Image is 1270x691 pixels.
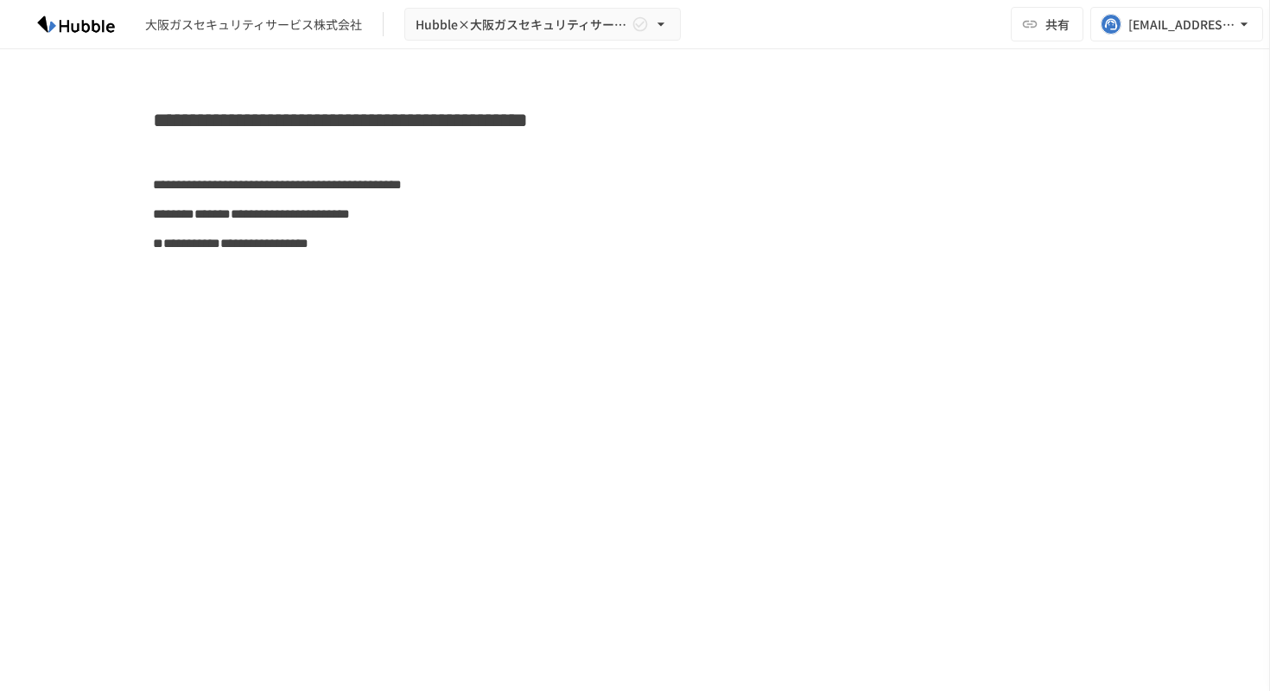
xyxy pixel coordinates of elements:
[145,16,362,34] div: 大阪ガスセキュリティサービス株式会社
[1090,7,1263,41] button: [EMAIL_ADDRESS][DOMAIN_NAME]
[1045,15,1070,34] span: 共有
[416,14,628,35] span: Hubble×大阪ガスセキュリティサービス株式会社様 オンボーディングプロジェクト
[1128,14,1235,35] div: [EMAIL_ADDRESS][DOMAIN_NAME]
[21,10,131,38] img: HzDRNkGCf7KYO4GfwKnzITak6oVsp5RHeZBEM1dQFiQ
[404,8,681,41] button: Hubble×大阪ガスセキュリティサービス株式会社様 オンボーディングプロジェクト
[1011,7,1083,41] button: 共有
